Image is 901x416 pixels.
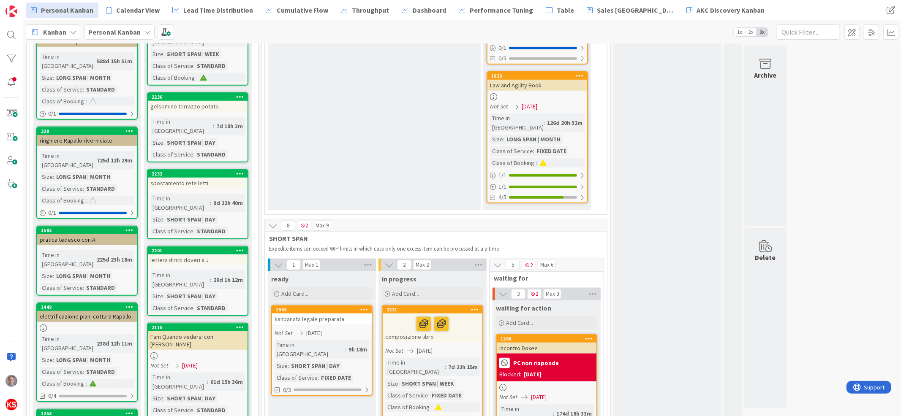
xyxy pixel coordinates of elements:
[150,362,169,369] i: Not Set
[211,275,245,284] div: 26d 1h 12m
[40,151,93,170] div: Time in [GEOGRAPHIC_DATA]
[446,362,480,372] div: 7d 22h 15m
[116,5,160,15] span: Calendar View
[497,335,596,343] div: 1266
[501,336,596,342] div: 1266
[487,170,587,181] div: 1/1
[150,73,196,82] div: Class of Booking
[524,370,542,379] div: [DATE]
[83,184,84,193] span: :
[527,289,542,299] span: 2
[491,73,587,79] div: 1620
[277,5,328,15] span: Cumulative Flow
[487,43,587,53] div: 0/1
[53,73,54,82] span: :
[150,215,163,224] div: Size
[195,405,228,415] div: STANDARD
[755,252,776,262] div: Delete
[754,70,777,80] div: Archive
[84,184,117,193] div: STANDARD
[163,215,165,224] span: :
[269,246,592,252] p: Expedite items can exceed WIP limits in which case only one excess item can be processed at a a time
[208,377,245,386] div: 61d 15h 36m
[18,1,38,11] span: Support
[276,307,372,313] div: 1994
[37,135,137,146] div: ringhiere Rapallo riverniciate
[697,5,765,15] span: AKC Discovery Kanban
[37,303,137,322] div: 1449elettrificazione piani cottura Rapallo
[148,178,248,189] div: spostamento rete letti
[288,361,289,370] span: :
[283,386,291,394] span: 0/3
[777,24,840,40] input: Quick Filter...
[40,73,53,82] div: Size
[150,150,193,159] div: Class of Service
[163,49,165,59] span: :
[40,250,93,269] div: Time in [GEOGRAPHIC_DATA]
[150,227,193,236] div: Class of Service
[150,394,163,403] div: Size
[43,27,66,37] span: Kanban
[150,405,193,415] div: Class of Service
[445,362,446,372] span: :
[281,221,295,231] span: 8
[275,329,293,337] i: Not Set
[498,54,506,63] span: 0/5
[48,109,56,118] span: 0 / 1
[385,358,445,376] div: Time in [GEOGRAPHIC_DATA]
[286,260,301,270] span: 1
[494,274,593,282] span: waiting for
[41,128,137,134] div: 330
[40,85,83,94] div: Class of Service
[383,306,482,342] div: 2231composizione libro
[506,319,533,327] span: Add Card...
[490,113,544,132] div: Time in [GEOGRAPHIC_DATA]
[582,3,679,18] a: Sales [GEOGRAPHIC_DATA]
[150,270,210,289] div: Time in [GEOGRAPHIC_DATA]
[41,5,93,15] span: Personal Kanban
[385,347,403,354] i: Not Set
[165,292,218,301] div: SHORT SPAN | DAY
[352,5,389,15] span: Throughput
[86,196,87,205] span: :
[498,182,506,191] span: 1 / 1
[83,85,84,94] span: :
[165,49,221,59] div: SHORT SPAN | WEEK
[150,303,193,313] div: Class of Service
[383,306,482,313] div: 2231
[431,402,433,412] span: :
[490,135,503,144] div: Size
[533,146,534,156] span: :
[487,181,587,192] div: 1/1
[86,97,87,106] span: :
[150,117,213,135] div: Time in [GEOGRAPHIC_DATA]
[152,324,248,330] div: 2115
[40,355,53,365] div: Size
[5,5,17,17] img: Visit kanbanzone.com
[272,313,372,324] div: kanbanata legale preparata
[152,171,248,177] div: 2232
[37,303,137,311] div: 1449
[163,292,165,301] span: :
[497,335,596,354] div: 1266incontro Doxee
[150,373,207,391] div: Time in [GEOGRAPHIC_DATA]
[506,260,520,270] span: 5
[163,394,165,403] span: :
[757,28,768,36] span: 3x
[167,3,258,18] a: Lead Time Distribution
[382,275,416,283] span: in progress
[84,283,117,292] div: STANDARD
[148,93,248,112] div: 2236gelsomino terrazzo potato
[40,271,53,281] div: Size
[454,3,538,18] a: Performance Tuning
[496,304,551,312] span: waiting for action
[213,122,214,131] span: :
[534,146,569,156] div: FIXED DATE
[26,3,98,18] a: Personal Kanban
[490,158,536,167] div: Class of Booking
[387,307,482,313] div: 2231
[150,194,210,212] div: Time in [GEOGRAPHIC_DATA]
[195,303,228,313] div: STANDARD
[165,215,218,224] div: SHORT SPAN | DAY
[734,28,745,36] span: 1x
